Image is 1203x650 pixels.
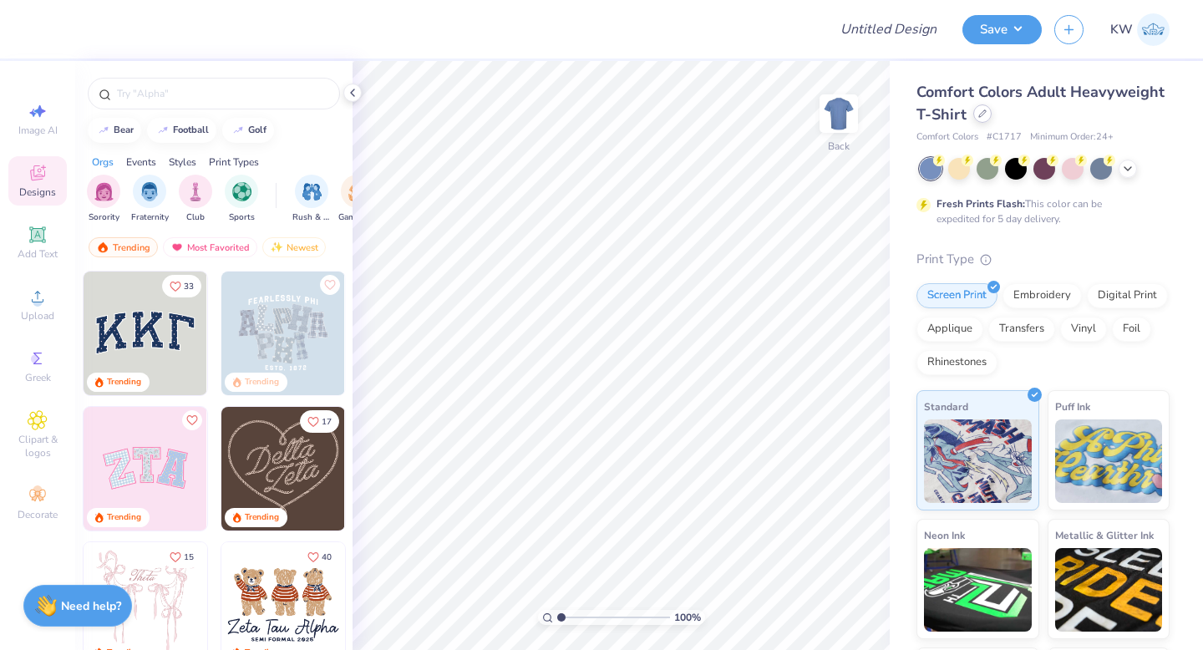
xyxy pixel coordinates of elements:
span: Add Text [18,247,58,261]
div: Applique [916,317,983,342]
div: Trending [245,511,279,524]
button: filter button [131,175,169,224]
button: Save [962,15,1042,44]
img: Fraternity Image [140,182,159,201]
img: Back [822,97,855,130]
span: Fraternity [131,211,169,224]
input: Untitled Design [827,13,950,46]
span: Image AI [18,124,58,137]
span: Designs [19,185,56,199]
div: filter for Game Day [338,175,377,224]
span: 100 % [674,610,701,625]
div: filter for Club [179,175,212,224]
span: Sports [229,211,255,224]
div: Trending [107,376,141,388]
span: 33 [184,282,194,291]
img: Standard [924,419,1032,503]
img: ead2b24a-117b-4488-9b34-c08fd5176a7b [344,407,468,531]
img: 9980f5e8-e6a1-4b4a-8839-2b0e9349023c [84,407,207,531]
button: filter button [292,175,331,224]
button: Like [162,546,201,568]
span: Game Day [338,211,377,224]
span: Minimum Order: 24 + [1030,130,1114,145]
div: Trending [89,237,158,257]
div: Print Type [916,250,1170,269]
button: bear [88,118,141,143]
img: Sports Image [232,182,251,201]
img: 5a4b4175-9e88-49c8-8a23-26d96782ddc6 [221,272,345,395]
button: Like [162,275,201,297]
strong: Need help? [61,598,121,614]
img: 5ee11766-d822-42f5-ad4e-763472bf8dcf [206,407,330,531]
button: filter button [338,175,377,224]
button: golf [222,118,274,143]
img: 12710c6a-dcc0-49ce-8688-7fe8d5f96fe2 [221,407,345,531]
img: Neon Ink [924,548,1032,632]
button: Like [182,410,202,430]
div: Back [828,139,850,154]
div: This color can be expedited for 5 day delivery. [937,196,1142,226]
div: Rhinestones [916,350,997,375]
span: Greek [25,371,51,384]
div: bear [114,125,134,135]
img: Rush & Bid Image [302,182,322,201]
button: filter button [87,175,120,224]
div: Embroidery [1002,283,1082,308]
img: Metallic & Glitter Ink [1055,548,1163,632]
div: Transfers [988,317,1055,342]
strong: Fresh Prints Flash: [937,197,1025,211]
span: 40 [322,553,332,561]
div: Newest [262,237,326,257]
span: Puff Ink [1055,398,1090,415]
img: Club Image [186,182,205,201]
div: filter for Sorority [87,175,120,224]
div: Print Types [209,155,259,170]
img: Kailey Wyatt [1137,13,1170,46]
button: football [147,118,216,143]
div: filter for Sports [225,175,258,224]
span: Decorate [18,508,58,521]
div: Most Favorited [163,237,257,257]
button: Like [320,275,340,295]
span: Standard [924,398,968,415]
input: Try "Alpha" [115,85,329,102]
span: Neon Ink [924,526,965,544]
span: Comfort Colors Adult Heavyweight T-Shirt [916,82,1165,124]
button: filter button [225,175,258,224]
div: Vinyl [1060,317,1107,342]
span: Comfort Colors [916,130,978,145]
span: Club [186,211,205,224]
img: trend_line.gif [97,125,110,135]
span: Metallic & Glitter Ink [1055,526,1154,544]
a: KW [1110,13,1170,46]
span: 17 [322,418,332,426]
div: Styles [169,155,196,170]
div: Trending [245,376,279,388]
span: Upload [21,309,54,322]
div: filter for Rush & Bid [292,175,331,224]
div: Orgs [92,155,114,170]
button: Like [300,546,339,568]
span: # C1717 [987,130,1022,145]
img: trend_line.gif [231,125,245,135]
div: Digital Print [1087,283,1168,308]
img: Game Day Image [348,182,368,201]
img: Sorority Image [94,182,114,201]
span: Sorority [89,211,119,224]
div: Trending [107,511,141,524]
img: trend_line.gif [156,125,170,135]
img: Puff Ink [1055,419,1163,503]
span: Clipart & logos [8,433,67,460]
img: Newest.gif [270,241,283,253]
button: filter button [179,175,212,224]
div: Foil [1112,317,1151,342]
div: golf [248,125,266,135]
button: Like [300,410,339,433]
div: Screen Print [916,283,997,308]
span: 15 [184,553,194,561]
img: most_fav.gif [170,241,184,253]
span: KW [1110,20,1133,39]
img: a3f22b06-4ee5-423c-930f-667ff9442f68 [344,272,468,395]
span: Rush & Bid [292,211,331,224]
img: trending.gif [96,241,109,253]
